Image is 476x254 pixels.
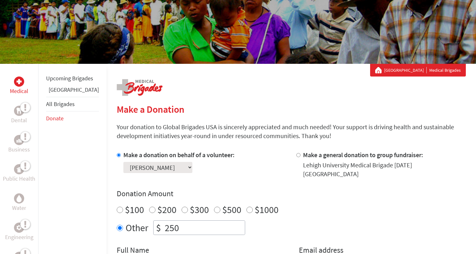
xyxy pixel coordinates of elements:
[14,106,24,116] div: Dental
[375,67,461,73] div: Medical Brigades
[8,145,30,154] p: Business
[46,97,99,111] li: All Brigades
[303,151,423,159] label: Make a general donation to group fundraiser:
[46,111,99,125] li: Donate
[123,151,235,159] label: Make a donation on behalf of a volunteer:
[222,204,241,216] label: $500
[3,164,35,183] a: Public HealthPublic Health
[14,164,24,174] div: Public Health
[14,135,24,145] div: Business
[117,189,466,199] h4: Donation Amount
[12,193,26,212] a: WaterWater
[17,225,22,230] img: Engineering
[17,195,22,202] img: Water
[14,77,24,87] div: Medical
[14,193,24,204] div: Water
[255,204,279,216] label: $1000
[157,204,176,216] label: $200
[303,161,466,178] div: Lehigh University Medical Brigade [DATE] [GEOGRAPHIC_DATA]
[10,77,28,96] a: MedicalMedical
[17,166,22,172] img: Public Health
[125,204,144,216] label: $100
[46,100,75,108] a: All Brigades
[117,104,466,115] h2: Make a Donation
[17,108,22,114] img: Dental
[384,67,427,73] a: [GEOGRAPHIC_DATA]
[3,174,35,183] p: Public Health
[190,204,209,216] label: $300
[5,233,33,242] p: Engineering
[17,79,22,84] img: Medical
[5,223,33,242] a: EngineeringEngineering
[46,115,64,122] a: Donate
[46,75,93,82] a: Upcoming Brigades
[154,221,163,235] div: $
[11,116,27,125] p: Dental
[8,135,30,154] a: BusinessBusiness
[46,85,99,97] li: Panama
[163,221,245,235] input: Enter Amount
[12,204,26,212] p: Water
[14,223,24,233] div: Engineering
[17,137,22,143] img: Business
[10,87,28,96] p: Medical
[117,79,162,96] img: logo-medical.png
[117,123,466,140] p: Your donation to Global Brigades USA is sincerely appreciated and much needed! Your support is dr...
[46,71,99,85] li: Upcoming Brigades
[11,106,27,125] a: DentalDental
[126,220,148,235] label: Other
[49,86,99,93] a: [GEOGRAPHIC_DATA]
